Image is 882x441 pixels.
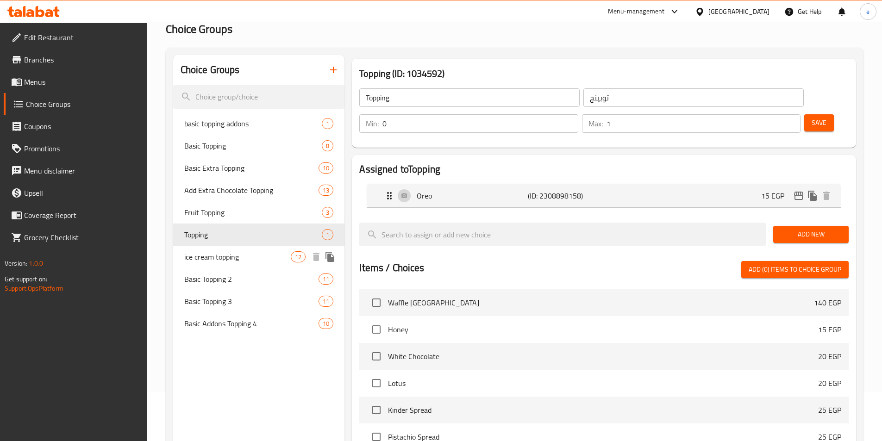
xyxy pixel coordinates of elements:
[24,121,140,132] span: Coupons
[814,297,841,308] p: 140 EGP
[173,290,345,312] div: Basic Topping 311
[173,157,345,179] div: Basic Extra Topping10
[5,257,27,269] span: Version:
[359,180,849,211] li: Expand
[4,71,147,93] a: Menus
[319,275,333,284] span: 11
[4,49,147,71] a: Branches
[388,404,818,416] span: Kinder Spread
[184,140,322,151] span: Basic Topping
[184,273,319,285] span: Basic Topping 2
[359,162,849,176] h2: Assigned to Topping
[319,186,333,195] span: 13
[319,164,333,173] span: 10
[804,114,834,131] button: Save
[367,293,386,312] span: Select choice
[319,319,333,328] span: 10
[417,190,527,201] p: Oreo
[173,201,345,224] div: Fruit Topping3
[588,118,603,129] p: Max:
[181,63,240,77] h2: Choice Groups
[322,230,333,239] span: 1
[24,232,140,243] span: Grocery Checklist
[4,115,147,137] a: Coupons
[24,210,140,221] span: Coverage Report
[24,187,140,199] span: Upsell
[319,297,333,306] span: 11
[24,143,140,154] span: Promotions
[322,119,333,128] span: 1
[366,118,379,129] p: Min:
[173,312,345,335] div: Basic Addons Topping 410
[388,297,814,308] span: Waffle [GEOGRAPHIC_DATA]
[291,251,306,262] div: Choices
[4,182,147,204] a: Upsell
[359,223,766,246] input: search
[24,54,140,65] span: Branches
[173,85,345,109] input: search
[319,318,333,329] div: Choices
[4,160,147,182] a: Menu disclaimer
[322,140,333,151] div: Choices
[24,32,140,43] span: Edit Restaurant
[26,99,140,110] span: Choice Groups
[319,162,333,174] div: Choices
[173,112,345,135] div: basic topping addons1
[367,400,386,420] span: Select choice
[184,118,322,129] span: basic topping addons
[184,251,291,262] span: ice cream topping
[291,253,305,261] span: 12
[359,261,424,275] h2: Items / Choices
[184,207,322,218] span: Fruit Topping
[24,165,140,176] span: Menu disclaimer
[319,185,333,196] div: Choices
[866,6,869,17] span: e
[528,190,602,201] p: (ID: 2308898158)
[173,246,345,268] div: ice cream topping12deleteduplicate
[322,142,333,150] span: 8
[5,273,47,285] span: Get support on:
[367,373,386,393] span: Select choice
[322,118,333,129] div: Choices
[367,320,386,339] span: Select choice
[319,296,333,307] div: Choices
[818,351,841,362] p: 20 EGP
[4,226,147,248] a: Grocery Checklist
[4,204,147,226] a: Coverage Report
[806,189,819,203] button: duplicate
[708,6,769,17] div: [GEOGRAPHIC_DATA]
[4,26,147,49] a: Edit Restaurant
[761,190,792,201] p: 15 EGP
[781,229,841,240] span: Add New
[388,351,818,362] span: White Chocolate
[319,273,333,285] div: Choices
[388,324,818,335] span: Honey
[367,347,386,366] span: Select choice
[741,261,849,278] button: Add (0) items to choice group
[173,224,345,246] div: Topping1
[818,404,841,416] p: 25 EGP
[173,179,345,201] div: Add Extra Chocolate Topping13
[184,318,319,329] span: Basic Addons Topping 4
[4,93,147,115] a: Choice Groups
[309,250,323,264] button: delete
[4,137,147,160] a: Promotions
[184,229,322,240] span: Topping
[184,296,319,307] span: Basic Topping 3
[749,264,841,275] span: Add (0) items to choice group
[322,208,333,217] span: 3
[608,6,665,17] div: Menu-management
[184,162,319,174] span: Basic Extra Topping
[29,257,43,269] span: 1.0.0
[773,226,849,243] button: Add New
[792,189,806,203] button: edit
[367,184,841,207] div: Expand
[819,189,833,203] button: delete
[184,185,319,196] span: Add Extra Chocolate Topping
[166,19,232,39] span: Choice Groups
[322,229,333,240] div: Choices
[173,268,345,290] div: Basic Topping 211
[812,117,826,129] span: Save
[322,207,333,218] div: Choices
[323,250,337,264] button: duplicate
